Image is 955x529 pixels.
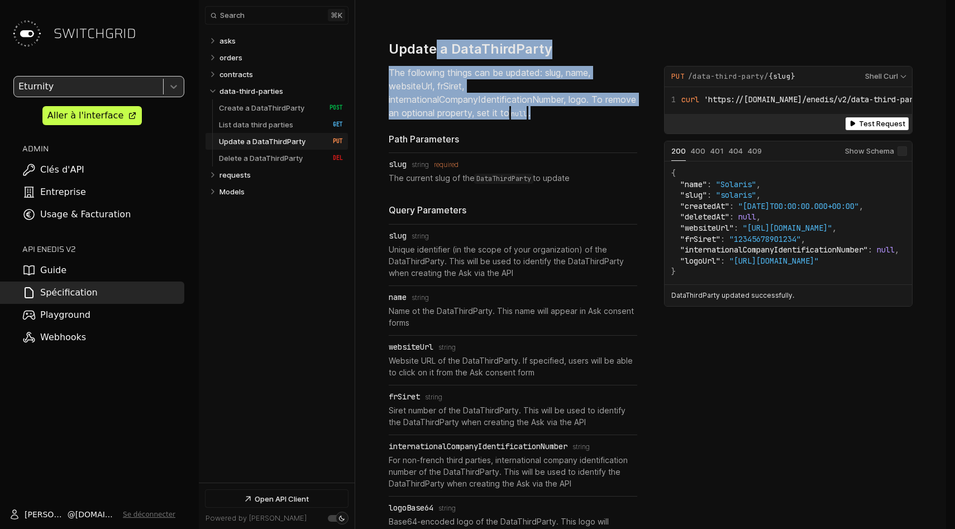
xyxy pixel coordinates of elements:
[389,454,637,489] p: For non-french third parties, international company identification number of the DataThirdParty. ...
[680,256,720,266] span: "logoUrl"
[321,121,343,128] span: GET
[671,266,676,277] span: }
[389,204,637,217] div: Query Parameters
[743,223,832,233] span: "[URL][DOMAIN_NAME]"
[572,443,590,451] span: string
[729,146,743,155] span: 404
[729,256,819,266] span: "[URL][DOMAIN_NAME]"
[68,509,75,520] span: @
[425,393,442,401] span: string
[748,146,762,155] span: 409
[664,141,913,307] div: Example Responses
[691,146,705,155] span: 400
[680,212,729,222] span: "deletedAt"
[75,509,118,520] span: [DOMAIN_NAME]
[729,212,734,222] span: :
[219,150,343,166] a: Delete a DataThirdParty DEL
[206,514,307,522] a: Powered by [PERSON_NAME]
[734,223,738,233] span: :
[389,503,433,512] div: logoBase64
[219,136,305,146] p: Update a DataThirdParty
[389,392,420,401] div: frSiret
[509,109,528,118] code: null
[389,160,407,169] div: slug
[895,245,899,255] span: ,
[729,234,801,244] span: "12345678901234"
[671,168,676,178] span: {
[671,72,685,82] span: PUT
[680,190,707,200] span: "slug"
[389,41,552,57] h3: Update a DataThirdParty
[412,232,429,240] span: string
[389,244,637,279] p: Unique identifier (in the scope of your organization) of the DataThirdParty. This will be used to...
[716,190,756,200] span: "solaris"
[412,294,429,302] span: string
[680,179,707,189] span: "name"
[707,179,712,189] span: :
[219,170,251,180] p: requests
[768,72,795,81] em: {slug}
[720,234,725,244] span: :
[680,234,720,244] span: "frSiret"
[475,174,533,183] code: DataThirdParty
[219,187,245,197] p: Models
[123,510,175,519] button: Se déconnecter
[22,244,184,255] h2: API ENEDIS v2
[338,515,345,522] div: Set light mode
[389,404,637,428] p: Siret number of the DataThirdParty. This will be used to identify the DataThirdParty when creatin...
[199,27,355,483] nav: Table of contents for Api
[756,212,761,222] span: ,
[219,183,343,200] a: Models
[328,9,345,21] kbd: ⌘ k
[206,490,348,507] a: Open API Client
[219,32,343,49] a: asks
[846,117,909,130] button: Test Request
[680,245,868,255] span: "internationalCompanyIdentificationNumber"
[42,106,142,125] a: Aller à l'interface
[412,161,429,169] span: string
[738,212,756,222] span: null
[389,66,637,120] p: The following things can be updated: slug, name, websiteUrl, frSiret, internationalCompanyIdentif...
[219,83,343,99] a: data-third-parties
[389,133,637,146] div: Path Parameters
[688,72,795,82] span: /data-third-party/
[671,290,794,301] p: DataThirdParty updated successfully.
[832,223,837,233] span: ,
[720,256,725,266] span: :
[877,245,895,255] span: null
[389,293,407,302] div: name
[219,116,343,133] a: List data third parties GET
[9,16,45,51] img: Switchgrid Logo
[434,161,459,169] div: required
[756,179,761,189] span: ,
[801,234,805,244] span: ,
[859,201,863,211] span: ,
[219,99,343,116] a: Create a DataThirdParty POST
[438,504,456,512] span: string
[219,69,253,79] p: contracts
[438,344,456,351] span: string
[868,245,872,255] span: :
[54,25,136,42] span: SWITCHGRID
[219,66,343,83] a: contracts
[389,231,407,240] div: slug
[389,342,433,351] div: websiteUrl
[219,103,304,113] p: Create a DataThirdParty
[219,120,293,130] p: List data third parties
[710,146,724,155] span: 401
[716,179,756,189] span: "Solaris"
[219,49,343,66] a: orders
[389,355,637,378] p: Website URL of the DataThirdParty. If specified, users will be able to click on it from the Ask c...
[738,201,859,211] span: "[DATE]T00:00:00.000+00:00"
[859,120,905,128] span: Test Request
[219,153,303,163] p: Delete a DataThirdParty
[321,154,343,162] span: DEL
[219,36,236,46] p: asks
[389,442,567,451] div: internationalCompanyIdentificationNumber
[389,305,637,328] p: Name ot the DataThirdParty. This name will appear in Ask consent forms
[680,201,729,211] span: "createdAt"
[681,94,699,104] span: curl
[707,190,712,200] span: :
[220,11,245,20] span: Search
[219,133,343,150] a: Update a DataThirdParty PUT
